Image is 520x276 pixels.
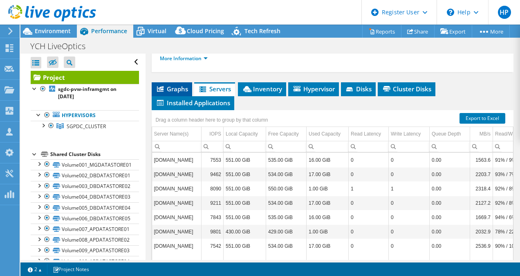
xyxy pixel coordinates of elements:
td: Column Free Capacity, Value 550.00 GiB [266,181,307,196]
td: Column Used Capacity, Value 1.00 GiB [307,224,349,239]
td: Column IOPS, Value 8090 [202,181,224,196]
td: Column Queue Depth, Value 0.00 [430,153,470,167]
td: Column MB/s, Value 2203.7 [470,167,493,181]
div: Used Capacity [309,129,341,139]
td: Column MB/s, Value 2127.2 [470,196,493,210]
span: Graphs [156,85,188,93]
td: Column IOPS, Value 9211 [202,196,224,210]
td: Column Local Capacity, Value 430.00 GiB [224,224,266,239]
a: 2 [22,264,47,274]
span: HP [498,6,511,19]
td: Local Capacity Column [224,127,266,141]
td: Column Read Latency, Filter cell [349,141,389,152]
td: Column Server Name(s), Value sgdcesxi005.ych.com [152,210,202,224]
td: Free Capacity Column [266,127,307,141]
td: Column Used Capacity, Value 16.00 GiB [307,153,349,167]
span: Installed Applications [156,99,230,107]
span: SGPDC_CLUSTER [67,123,106,130]
td: Column Free Capacity, Value 535.00 GiB [266,210,307,224]
td: Column MB/s, Value 1669.7 [470,210,493,224]
b: sgdc-pvw-inframgmt on [DATE] [58,86,117,100]
span: Environment [35,27,71,35]
a: Volume002_DBDATASTORE01 [31,170,139,181]
a: Share [401,25,435,38]
td: Used Capacity Column [307,127,349,141]
a: Volume006_DBDATASTORE05 [31,213,139,224]
td: Column Write Latency, Filter cell [389,141,430,152]
td: Column Server Name(s), Value sgdcesxi008.ych.com [152,224,202,239]
td: Column Write Latency, Value 0 [389,167,430,181]
td: Column Read Latency, Value 0 [349,239,389,253]
div: MB/s [480,129,491,139]
div: Read Latency [351,129,381,139]
td: Column MB/s, Value 2536.9 [470,239,493,253]
span: Cloud Pricing [187,27,224,35]
td: Column Server Name(s), Value sgdcesxi003.ych.com [152,196,202,210]
span: Performance [91,27,127,35]
td: Column Queue Depth, Filter cell [430,141,470,152]
a: Project Notes [47,264,95,274]
td: Queue Depth Column [430,127,470,141]
a: Volume001_MGDATASTORE01 [31,159,139,170]
td: Write Latency Column [389,127,430,141]
a: Volume004_DBDATASTORE03 [31,192,139,202]
td: Column Used Capacity, Value 17.00 GiB [307,196,349,210]
td: Column Free Capacity, Value 534.00 GiB [266,239,307,253]
td: Column Server Name(s), Value sgdcesxi001.ych.com [152,239,202,253]
svg: \n [447,9,454,16]
td: Column Write Latency, Value 0 [389,210,430,224]
a: Volume007_APDATASTORE01 [31,224,139,234]
td: Column Queue Depth, Value 0.00 [430,239,470,253]
span: Hypervisor [292,85,335,93]
td: Column Read Latency, Value 0 [349,224,389,239]
td: Column IOPS, Value 9462 [202,167,224,181]
td: Column IOPS, Filter cell [202,141,224,152]
td: Column MB/s, Value 2032.9 [470,224,493,239]
td: MB/s Column [470,127,493,141]
td: Read Latency Column [349,127,389,141]
div: Server Name(s) [154,129,189,139]
td: Column MB/s, Value 1563.6 [470,153,493,167]
td: Column IOPS, Value 9801 [202,224,224,239]
td: IOPS Column [202,127,224,141]
td: Column Used Capacity, Value 17.00 GiB [307,239,349,253]
a: Volume010_APDATASTORE04 [31,256,139,267]
td: Column Read Latency, Value 0 [349,153,389,167]
td: Column Write Latency, Value 0 [389,239,430,253]
a: Reports [362,25,401,38]
a: sgdc-pvw-inframgmt on [DATE] [31,84,139,102]
td: Column IOPS, Value 7542 [202,239,224,253]
span: Inventory [242,85,282,93]
span: Cluster Disks [382,85,431,93]
a: Project [31,71,139,84]
td: Column Queue Depth, Value 0.00 [430,210,470,224]
td: Column Local Capacity, Value 551.00 GiB [224,210,266,224]
td: Column Write Latency, Value 0 [389,153,430,167]
div: Shared Cluster Disks [50,149,139,159]
td: Column Local Capacity, Filter cell [224,141,266,152]
td: Column Queue Depth, Value 0.00 [430,181,470,196]
div: Local Capacity [226,129,258,139]
td: Column Read Latency, Value 0 [349,196,389,210]
td: Column Used Capacity, Filter cell [307,141,349,152]
a: Volume008_APDATASTORE02 [31,235,139,245]
a: Volume009_APDATASTORE03 [31,245,139,256]
div: Free Capacity [268,129,299,139]
td: Column Local Capacity, Value 551.00 GiB [224,239,266,253]
td: Column Local Capacity, Value 551.00 GiB [224,167,266,181]
td: Column Server Name(s), Filter cell [152,141,202,152]
a: More Information [160,55,208,62]
td: Column Write Latency, Value 1 [389,181,430,196]
span: Virtual [148,27,166,35]
a: Hypervisors [31,110,139,121]
h1: YCH LiveOptics [27,42,98,51]
td: Column Used Capacity, Value 17.00 GiB [307,167,349,181]
td: Column MB/s, Filter cell [470,141,493,152]
div: Queue Depth [432,129,461,139]
td: Column Queue Depth, Value 0.00 [430,196,470,210]
td: Column Server Name(s), Value sgdcesxi002.ych.com [152,167,202,181]
td: Column Local Capacity, Value 551.00 GiB [224,181,266,196]
span: Servers [198,85,231,93]
span: Disks [345,85,372,93]
a: Volume003_DBDATASTORE02 [31,181,139,192]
